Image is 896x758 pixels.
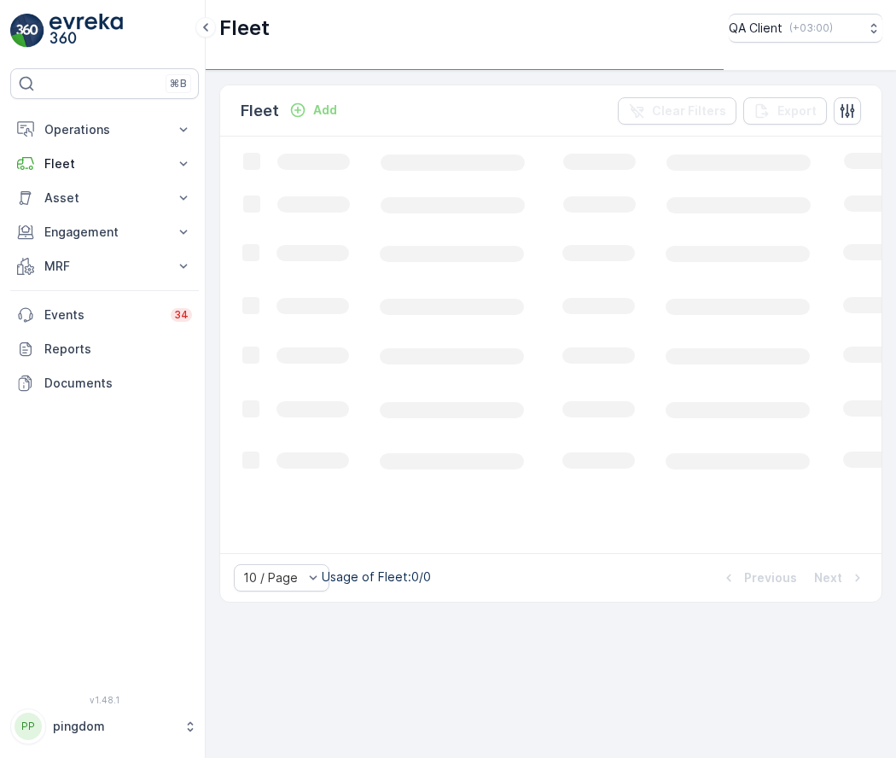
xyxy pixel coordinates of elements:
[44,341,192,358] p: Reports
[652,102,726,120] p: Clear Filters
[10,366,199,400] a: Documents
[44,155,165,172] p: Fleet
[241,99,279,123] p: Fleet
[744,569,797,586] p: Previous
[812,568,868,588] button: Next
[174,308,189,322] p: 34
[219,15,270,42] p: Fleet
[10,298,199,332] a: Events34
[15,713,42,740] div: PP
[10,14,44,48] img: logo
[44,189,165,207] p: Asset
[282,100,344,120] button: Add
[44,224,165,241] p: Engagement
[10,695,199,705] span: v 1.48.1
[777,102,817,120] p: Export
[10,215,199,249] button: Engagement
[719,568,799,588] button: Previous
[53,718,175,735] p: pingdom
[10,249,199,283] button: MRF
[313,102,337,119] p: Add
[10,332,199,366] a: Reports
[618,97,736,125] button: Clear Filters
[49,14,123,48] img: logo_light-DOdMpM7g.png
[44,121,165,138] p: Operations
[743,97,827,125] button: Export
[10,181,199,215] button: Asset
[44,375,192,392] p: Documents
[170,77,187,90] p: ⌘B
[789,21,833,35] p: ( +03:00 )
[729,20,783,37] p: QA Client
[10,113,199,147] button: Operations
[10,708,199,744] button: PPpingdom
[44,306,160,324] p: Events
[44,258,165,275] p: MRF
[814,569,842,586] p: Next
[729,14,882,43] button: QA Client(+03:00)
[322,568,431,586] p: Usage of Fleet : 0/0
[10,147,199,181] button: Fleet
